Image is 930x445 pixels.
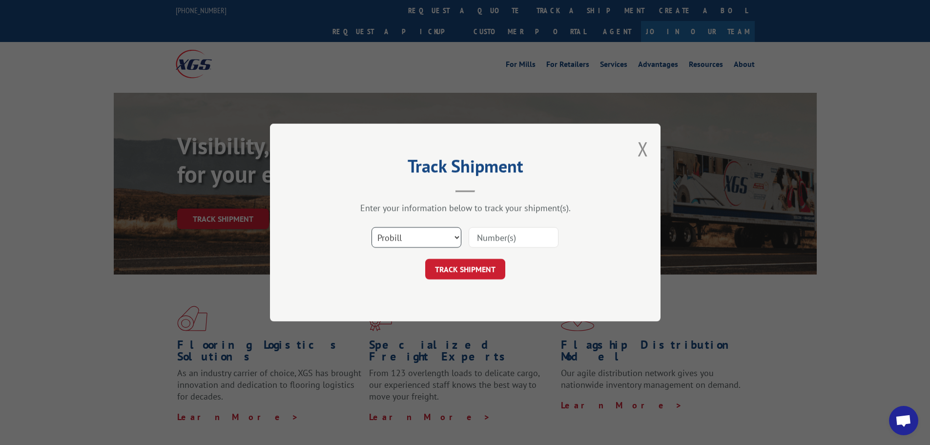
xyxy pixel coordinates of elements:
input: Number(s) [469,227,558,248]
h2: Track Shipment [319,159,612,178]
div: Enter your information below to track your shipment(s). [319,202,612,213]
button: TRACK SHIPMENT [425,259,505,279]
button: Close modal [638,136,648,162]
div: Open chat [889,406,918,435]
